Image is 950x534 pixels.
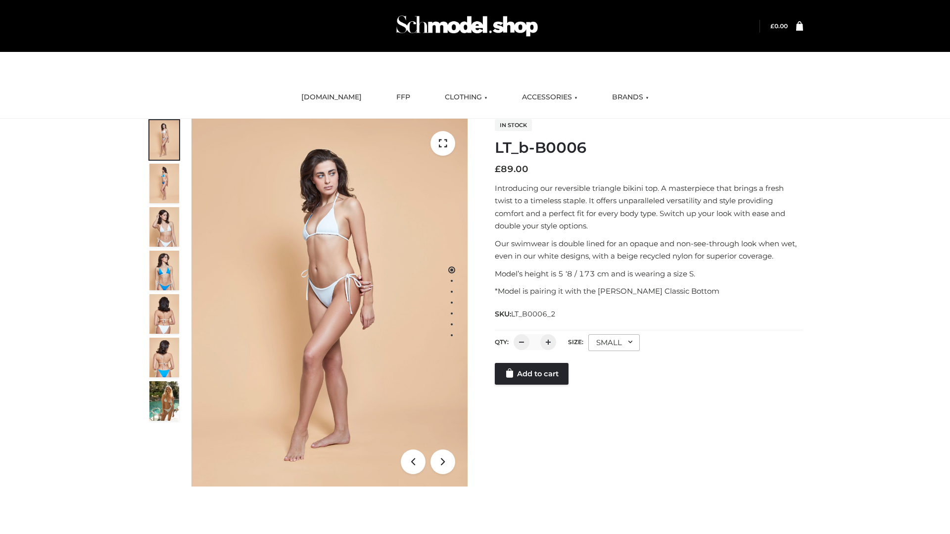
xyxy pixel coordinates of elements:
[588,334,640,351] div: SMALL
[393,6,541,45] img: Schmodel Admin 964
[515,87,585,108] a: ACCESSORIES
[770,22,774,30] span: £
[495,267,803,280] p: Model’s height is 5 ‘8 / 173 cm and is wearing a size S.
[495,237,803,263] p: Our swimwear is double lined for an opaque and non-see-through look when wet, even in our white d...
[511,310,556,318] span: LT_B0006_2
[770,22,788,30] bdi: 0.00
[495,338,509,346] label: QTY:
[495,139,803,157] h1: LT_b-B0006
[568,338,583,346] label: Size:
[495,308,557,320] span: SKU:
[149,338,179,377] img: ArielClassicBikiniTop_CloudNine_AzureSky_OW114ECO_8-scaled.jpg
[495,164,528,175] bdi: 89.00
[149,381,179,421] img: Arieltop_CloudNine_AzureSky2.jpg
[191,119,468,487] img: LT_b-B0006
[389,87,418,108] a: FFP
[437,87,495,108] a: CLOTHING
[495,164,501,175] span: £
[149,251,179,290] img: ArielClassicBikiniTop_CloudNine_AzureSky_OW114ECO_4-scaled.jpg
[149,120,179,160] img: ArielClassicBikiniTop_CloudNine_AzureSky_OW114ECO_1-scaled.jpg
[495,363,569,385] a: Add to cart
[770,22,788,30] a: £0.00
[605,87,656,108] a: BRANDS
[495,182,803,232] p: Introducing our reversible triangle bikini top. A masterpiece that brings a fresh twist to a time...
[149,207,179,247] img: ArielClassicBikiniTop_CloudNine_AzureSky_OW114ECO_3-scaled.jpg
[149,164,179,203] img: ArielClassicBikiniTop_CloudNine_AzureSky_OW114ECO_2-scaled.jpg
[149,294,179,334] img: ArielClassicBikiniTop_CloudNine_AzureSky_OW114ECO_7-scaled.jpg
[495,119,532,131] span: In stock
[294,87,369,108] a: [DOMAIN_NAME]
[495,285,803,298] p: *Model is pairing it with the [PERSON_NAME] Classic Bottom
